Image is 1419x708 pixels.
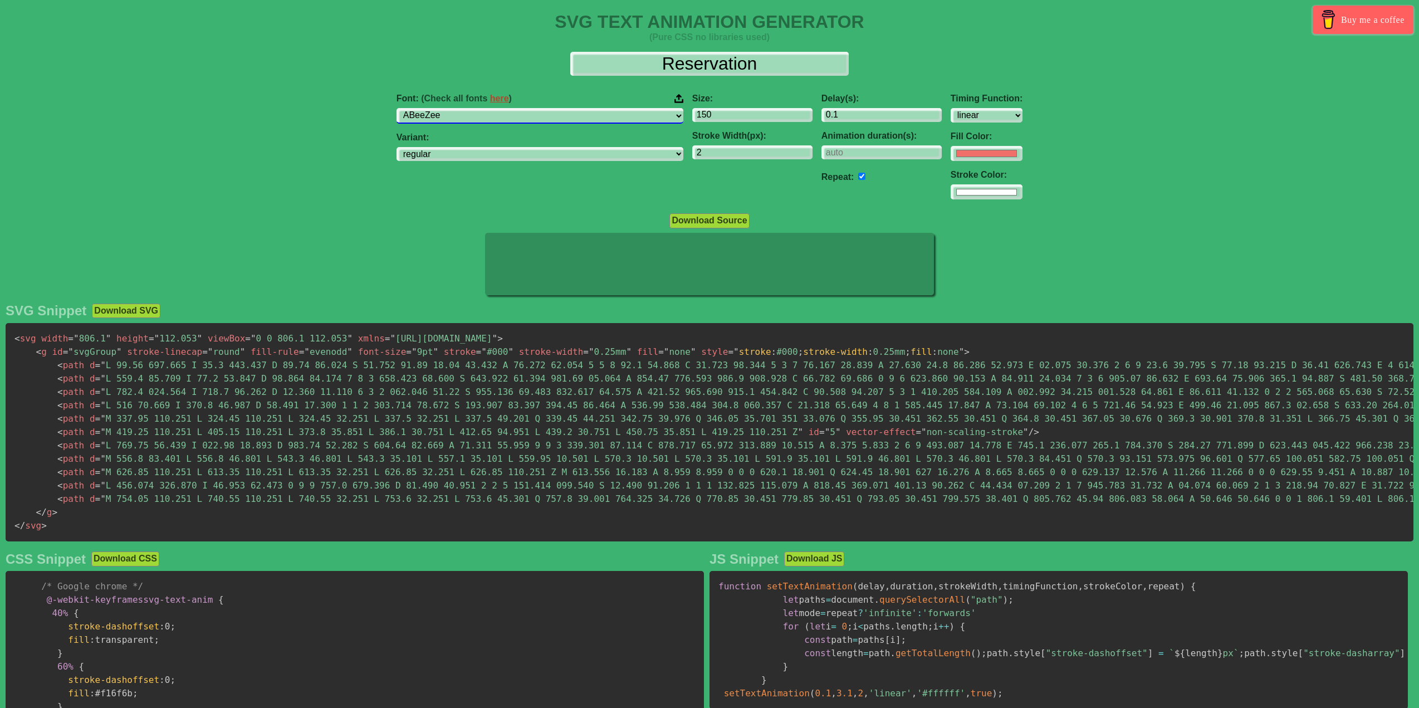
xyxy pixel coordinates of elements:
span: let [783,608,799,618]
input: Input Text Here [570,52,849,76]
span: " [959,346,965,357]
span: = [95,413,101,424]
span: querySelectorAll [879,594,965,605]
span: xmlns [358,333,385,344]
span: g [36,507,52,517]
span: 'infinite' [863,608,917,618]
span: #000 [476,346,513,357]
a: here [490,94,509,103]
span: , [1078,581,1083,592]
span: " [347,346,353,357]
span: { [218,594,224,605]
span: , [912,688,917,699]
span: < [57,453,63,464]
h2: CSS Snippet [6,551,86,567]
span: svg [14,520,41,531]
label: Stroke Width(px): [692,131,813,141]
span: path [57,360,84,370]
span: 'linear' [869,688,912,699]
span: " [100,413,106,424]
span: [ [885,634,890,645]
span: < [57,440,63,451]
span: round [202,346,245,357]
span: = [916,427,921,437]
span: " [154,333,160,344]
span: fill-rule [251,346,299,357]
span: " [100,440,106,451]
span: ] [1400,648,1406,658]
span: id [52,346,62,357]
span: , [965,688,971,699]
span: ; [928,621,933,632]
span: " [100,494,106,504]
span: ; [901,634,907,645]
span: ; [981,648,987,658]
span: px [1223,648,1234,658]
span: = [68,333,74,344]
span: < [57,360,63,370]
span: [URL][DOMAIN_NAME] [385,333,497,344]
span: d [90,400,95,411]
span: =" [728,346,738,357]
span: ` [1234,648,1239,658]
span: ; [170,621,175,632]
span: = [863,648,869,658]
span: ; [133,688,138,699]
span: , [831,688,836,699]
span: ( [965,594,971,605]
span: Font: [397,94,512,104]
span: 0 0 806.1 112.053 [245,333,353,344]
span: path [57,400,84,411]
span: , [933,581,938,592]
span: path [57,467,84,477]
span: setTextAnimation [724,688,810,699]
span: . [1008,648,1014,658]
label: Fill Color: [951,131,1022,141]
span: '#ffffff' [917,688,965,699]
span: = [385,333,390,344]
span: path [57,427,84,437]
span: " [197,333,203,344]
span: . [1266,648,1271,658]
span: . [874,594,879,605]
span: const [804,648,831,658]
span: " [208,346,213,357]
span: = [95,373,101,384]
span: setTextAnimation [767,581,853,592]
span: path [57,373,84,384]
span: 9pt [406,346,438,357]
span: = [95,427,101,437]
span: , [863,688,869,699]
span: " [100,400,106,411]
span: " [100,467,106,477]
span: = [95,494,101,504]
span: } [57,648,63,658]
h2: JS Snippet [709,551,779,567]
span: > [497,333,503,344]
span: length [1175,648,1223,658]
span: svgGroup [63,346,122,357]
span: < [36,346,42,357]
span: = [149,333,154,344]
input: auto [821,145,942,159]
span: " [835,427,841,437]
span: ) [976,648,981,658]
span: = [658,346,664,357]
span: = [63,346,68,357]
span: " [412,346,417,357]
input: 0.1s [821,108,942,122]
span: "stroke-dashoffset" [1046,648,1148,658]
span: function [718,581,761,592]
span: = [95,480,101,491]
span: viewBox [208,333,245,344]
span: let [810,621,826,632]
span: ; [847,621,853,632]
span: " [626,346,632,357]
button: Download Source [669,213,749,228]
span: d [90,360,95,370]
span: svg [14,333,36,344]
span: " [825,427,830,437]
span: : [90,634,95,645]
span: id [809,427,819,437]
span: > [41,520,47,531]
